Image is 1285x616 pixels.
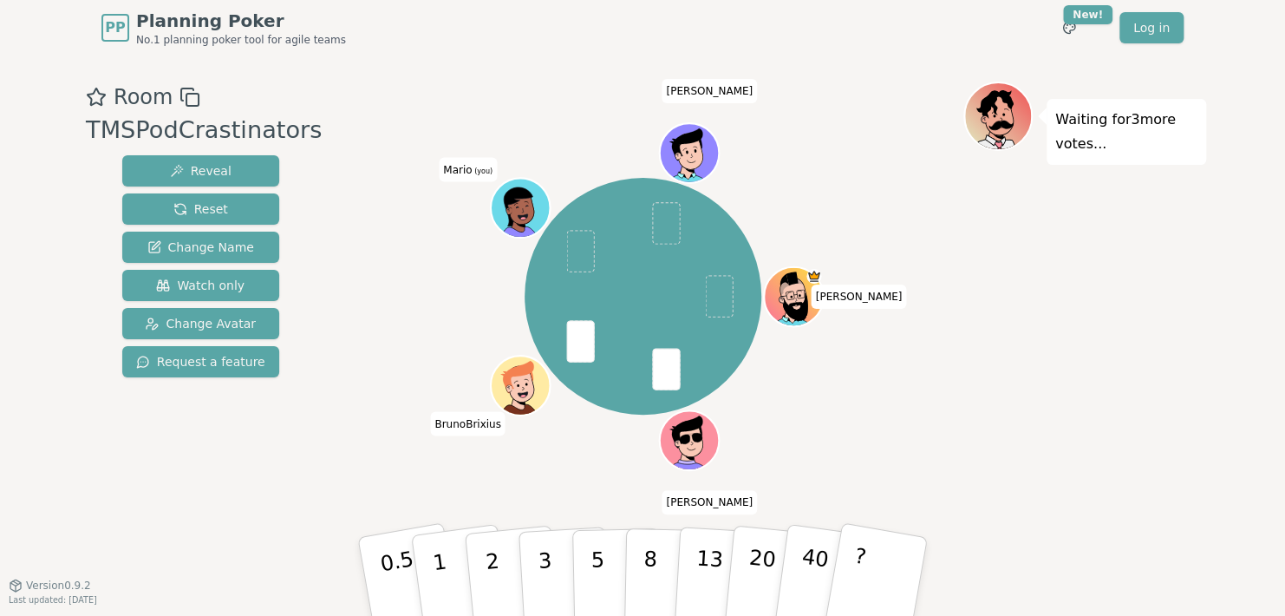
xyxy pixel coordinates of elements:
[439,157,497,181] span: Click to change your name
[145,315,256,332] span: Change Avatar
[136,353,265,370] span: Request a feature
[472,167,492,174] span: (you)
[122,232,279,263] button: Change Name
[806,269,821,284] span: Toce is the host
[1055,108,1197,156] p: Waiting for 3 more votes...
[101,9,346,47] a: PPPlanning PokerNo.1 planning poker tool for agile teams
[173,200,228,218] span: Reset
[812,285,907,309] span: Click to change your name
[114,82,173,113] span: Room
[662,490,757,514] span: Click to change your name
[1053,12,1085,43] button: New!
[122,155,279,187] button: Reveal
[136,33,346,47] span: No.1 planning poker tool for agile teams
[105,17,125,38] span: PP
[86,82,107,113] button: Add as favourite
[86,113,322,148] div: TMSPodCrastinators
[122,308,279,339] button: Change Avatar
[136,9,346,33] span: Planning Poker
[122,346,279,377] button: Request a feature
[1119,12,1184,43] a: Log in
[492,180,548,235] button: Click to change your avatar
[156,277,245,294] span: Watch only
[147,239,254,256] span: Change Name
[1063,5,1112,24] div: New!
[662,79,757,103] span: Click to change your name
[9,595,97,605] span: Last updated: [DATE]
[122,193,279,225] button: Reset
[170,162,232,180] span: Reveal
[9,579,91,593] button: Version0.9.2
[430,411,506,436] span: Click to change your name
[122,270,279,301] button: Watch only
[26,579,91,593] span: Version 0.9.2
